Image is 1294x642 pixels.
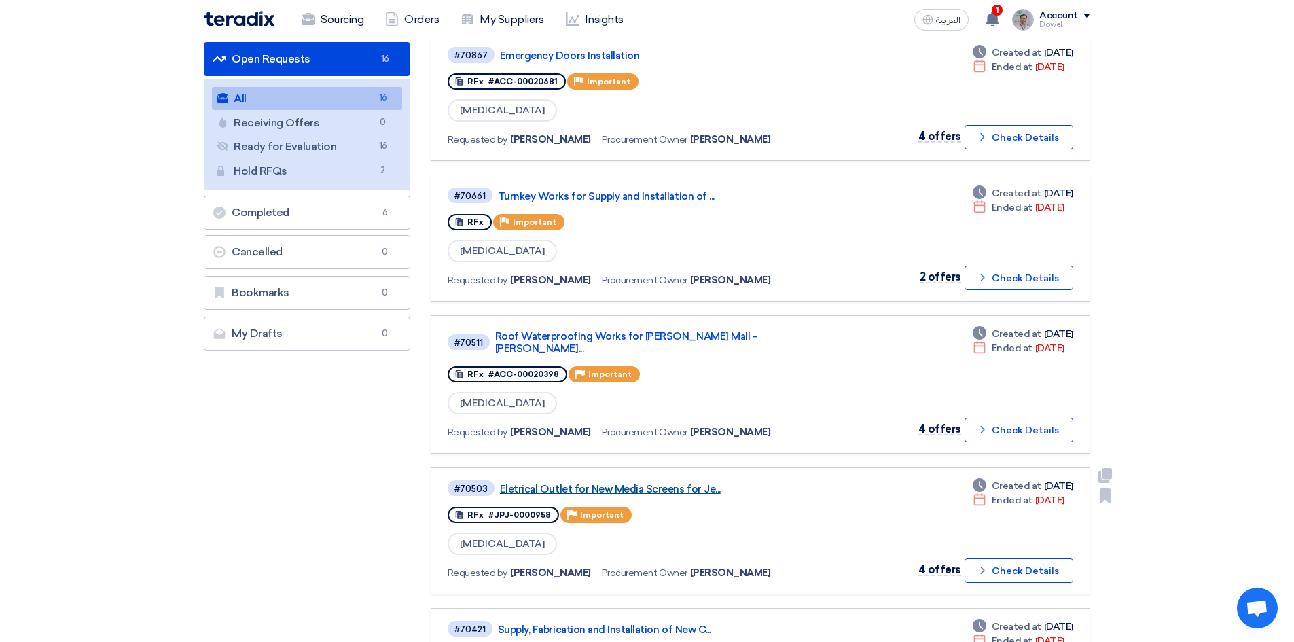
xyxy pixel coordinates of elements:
[1012,9,1034,31] img: IMG_1753965247717.jpg
[488,370,559,379] span: #ACC-00020398
[992,46,1041,60] span: Created at
[204,196,410,230] a: Completed6
[602,132,687,147] span: Procurement Owner
[510,566,591,580] span: [PERSON_NAME]
[467,77,484,86] span: RFx
[992,493,1032,507] span: Ended at
[448,533,557,555] span: [MEDICAL_DATA]
[920,270,961,283] span: 2 offers
[992,341,1032,355] span: Ended at
[448,566,507,580] span: Requested by
[488,77,558,86] span: #ACC-00020681
[973,200,1064,215] div: [DATE]
[448,425,507,440] span: Requested by
[375,164,391,178] span: 2
[992,5,1003,16] span: 1
[510,273,591,287] span: [PERSON_NAME]
[498,190,838,202] a: Turnkey Works for Supply and Installation of ...
[690,566,771,580] span: [PERSON_NAME]
[1039,21,1090,29] div: Dowel
[965,125,1073,149] button: Check Details
[204,317,410,351] a: My Drafts0
[510,425,591,440] span: [PERSON_NAME]
[1237,588,1278,628] a: Open chat
[973,620,1073,634] div: [DATE]
[992,60,1032,74] span: Ended at
[204,235,410,269] a: Cancelled0
[588,370,632,379] span: Important
[375,91,391,105] span: 16
[992,620,1041,634] span: Created at
[555,5,634,35] a: Insights
[448,240,557,262] span: [MEDICAL_DATA]
[973,327,1073,341] div: [DATE]
[467,217,484,227] span: RFx
[1039,10,1078,22] div: Account
[450,5,554,35] a: My Suppliers
[212,160,402,183] a: Hold RFQs
[965,418,1073,442] button: Check Details
[448,392,557,414] span: [MEDICAL_DATA]
[377,245,393,259] span: 0
[488,510,551,520] span: #JPJ-0000958
[918,130,961,143] span: 4 offers
[454,338,483,347] div: #70511
[377,286,393,300] span: 0
[204,276,410,310] a: Bookmarks0
[375,139,391,154] span: 16
[918,423,961,435] span: 4 offers
[918,563,961,576] span: 4 offers
[454,625,486,634] div: #70421
[500,50,840,62] a: Emergency Doors Installation
[602,425,687,440] span: Procurement Owner
[374,5,450,35] a: Orders
[973,60,1064,74] div: [DATE]
[204,42,410,76] a: Open Requests16
[467,510,484,520] span: RFx
[973,479,1073,493] div: [DATE]
[448,132,507,147] span: Requested by
[973,186,1073,200] div: [DATE]
[965,266,1073,290] button: Check Details
[602,273,687,287] span: Procurement Owner
[587,77,630,86] span: Important
[992,186,1041,200] span: Created at
[454,51,488,60] div: #70867
[500,483,840,495] a: Eletrical Outlet for New Media Screens for Je...
[580,510,624,520] span: Important
[212,111,402,135] a: Receiving Offers
[454,192,486,200] div: #70661
[204,11,274,26] img: Teradix logo
[690,425,771,440] span: [PERSON_NAME]
[602,566,687,580] span: Procurement Owner
[375,115,391,130] span: 0
[992,200,1032,215] span: Ended at
[448,99,557,122] span: [MEDICAL_DATA]
[454,484,488,493] div: #70503
[377,52,393,66] span: 16
[510,132,591,147] span: [PERSON_NAME]
[973,341,1064,355] div: [DATE]
[377,327,393,340] span: 0
[495,330,835,355] a: Roof Waterproofing Works for [PERSON_NAME] Mall - [PERSON_NAME]...
[992,327,1041,341] span: Created at
[212,87,402,110] a: All
[965,558,1073,583] button: Check Details
[690,273,771,287] span: [PERSON_NAME]
[973,46,1073,60] div: [DATE]
[973,493,1064,507] div: [DATE]
[467,370,484,379] span: RFx
[448,273,507,287] span: Requested by
[914,9,969,31] button: العربية
[936,16,960,25] span: العربية
[212,135,402,158] a: Ready for Evaluation
[690,132,771,147] span: [PERSON_NAME]
[992,479,1041,493] span: Created at
[377,206,393,219] span: 6
[291,5,374,35] a: Sourcing
[513,217,556,227] span: Important
[498,624,838,636] a: Supply, Fabrication and Installation of New C...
